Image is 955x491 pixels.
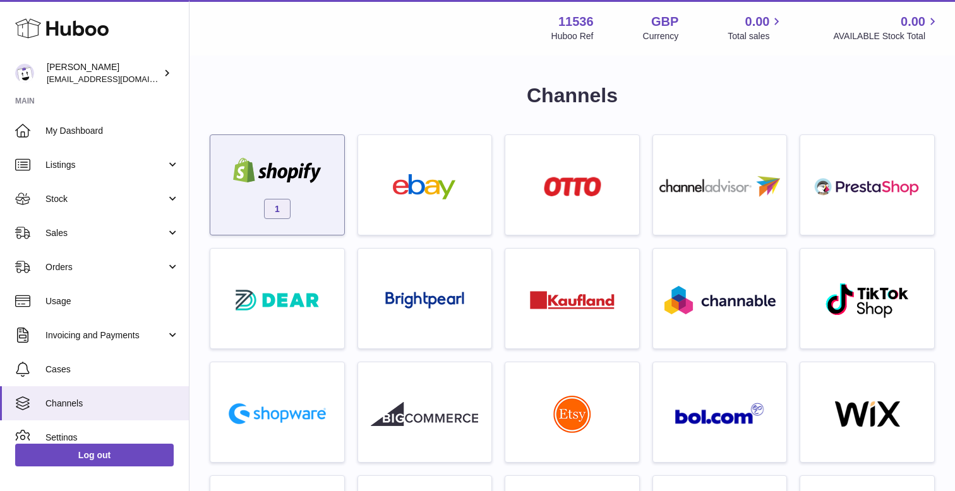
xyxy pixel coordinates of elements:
[659,369,781,456] a: roseta-bol
[217,141,338,228] a: shopify 1
[512,255,633,342] a: roseta-kaufland
[364,369,486,456] a: roseta-bigcommerce
[551,30,594,42] div: Huboo Ref
[217,369,338,456] a: roseta-shopware
[47,74,186,84] span: [EMAIL_ADDRESS][DOMAIN_NAME]
[659,176,781,197] img: roseta-channel-advisor
[814,174,921,199] img: roseta-prestashop
[232,286,323,314] img: roseta-dear
[45,261,166,273] span: Orders
[807,369,928,456] a: wix
[47,61,160,85] div: [PERSON_NAME]
[558,13,594,30] strong: 11536
[833,13,940,42] a: 0.00 AVAILABLE Stock Total
[364,141,486,228] a: ebay
[807,255,928,342] a: roseta-tiktokshop
[45,193,166,205] span: Stock
[15,444,174,466] a: Log out
[675,403,765,425] img: roseta-bol
[512,369,633,456] a: roseta-etsy
[651,13,678,30] strong: GBP
[643,30,679,42] div: Currency
[45,364,179,376] span: Cases
[385,292,464,309] img: roseta-brightpearl
[15,64,34,83] img: internalAdmin-11536@internal.huboo.com
[807,141,928,228] a: roseta-prestashop
[553,395,591,433] img: roseta-etsy
[728,13,784,42] a: 0.00 Total sales
[210,82,935,109] h1: Channels
[814,401,921,427] img: wix
[512,141,633,228] a: roseta-otto
[45,329,166,341] span: Invoicing and Payments
[825,282,910,319] img: roseta-tiktokshop
[659,141,781,228] a: roseta-channel-advisor
[224,398,331,429] img: roseta-shopware
[45,227,166,239] span: Sales
[664,286,776,314] img: roseta-channable
[745,13,770,30] span: 0.00
[371,401,478,427] img: roseta-bigcommerce
[45,398,179,410] span: Channels
[371,174,478,199] img: ebay
[45,295,179,307] span: Usage
[224,158,331,183] img: shopify
[45,432,179,444] span: Settings
[45,159,166,171] span: Listings
[544,177,601,196] img: roseta-otto
[364,255,486,342] a: roseta-brightpearl
[728,30,784,42] span: Total sales
[45,125,179,137] span: My Dashboard
[659,255,781,342] a: roseta-channable
[833,30,940,42] span: AVAILABLE Stock Total
[264,199,291,219] span: 1
[217,255,338,342] a: roseta-dear
[901,13,925,30] span: 0.00
[530,291,615,309] img: roseta-kaufland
